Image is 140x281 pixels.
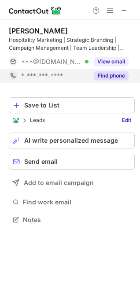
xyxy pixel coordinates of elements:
[30,117,45,123] p: Leads
[94,71,129,80] button: Reveal Button
[24,158,58,165] span: Send email
[9,214,135,226] button: Notes
[24,179,94,186] span: Add to email campaign
[9,154,135,170] button: Send email
[24,137,118,144] span: AI write personalized message
[118,116,135,125] a: Edit
[12,117,19,124] img: ContactOut
[21,58,82,66] span: ***@[DOMAIN_NAME]
[9,5,62,16] img: ContactOut v5.3.10
[9,36,135,52] div: Hospitality Marketing | Strategic Branding | Campaign Management | Team Leadership | Customer Eng...
[94,57,129,66] button: Reveal Button
[9,175,135,191] button: Add to email campaign
[23,198,131,206] span: Find work email
[24,102,131,109] div: Save to List
[9,97,135,113] button: Save to List
[9,196,135,208] button: Find work email
[9,133,135,148] button: AI write personalized message
[9,26,68,35] div: [PERSON_NAME]
[23,216,131,224] span: Notes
